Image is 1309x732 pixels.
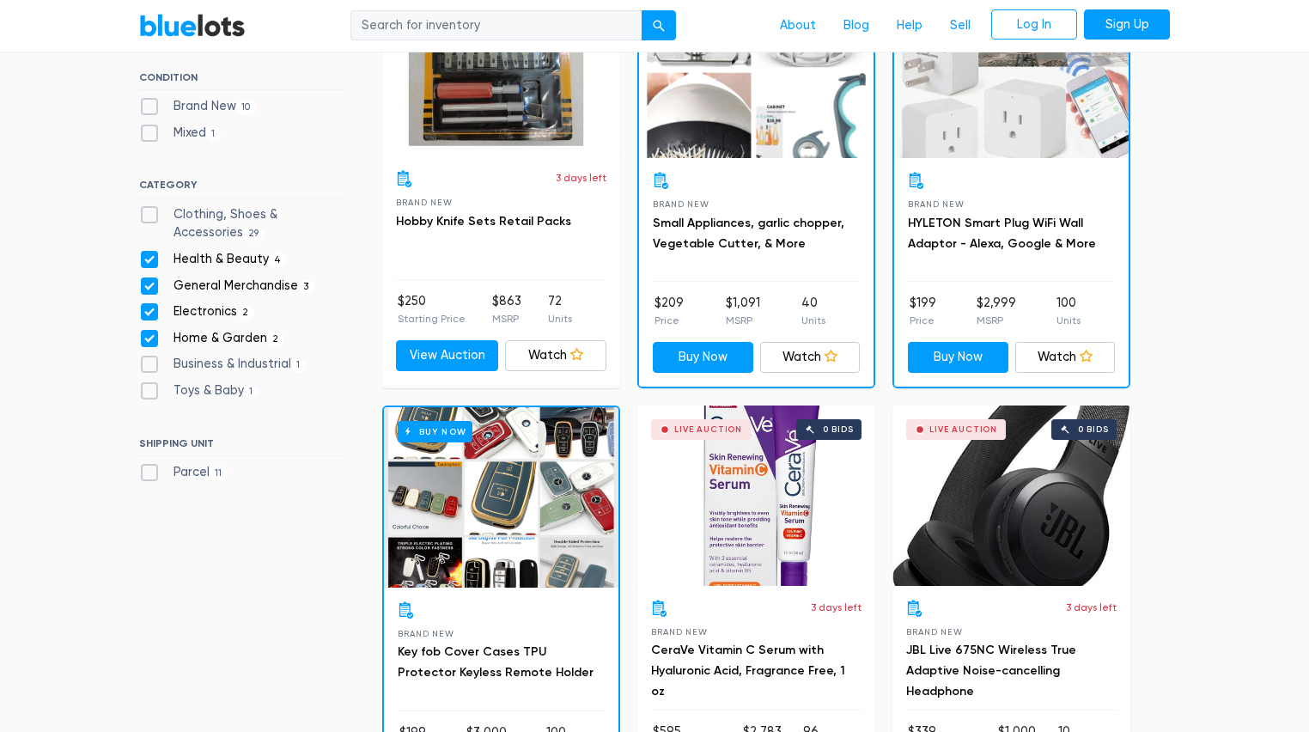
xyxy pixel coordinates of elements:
li: $863 [492,292,521,326]
div: 0 bids [1078,425,1109,434]
a: Live Auction 0 bids [637,406,875,586]
a: Buy Now [653,342,753,373]
a: JBL Live 675NC Wireless True Adaptive Noise-cancelling Headphone [906,643,1076,698]
span: Brand New [398,629,454,638]
a: Help [883,9,936,42]
a: Buy Now [908,342,1008,373]
p: Price [654,313,684,328]
a: HYLETON Smart Plug WiFi Wall Adaptor - Alexa, Google & More [908,216,1096,251]
a: CeraVe Vitamin C Serum with Hyaluronic Acid, Fragrance Free, 1 oz [651,643,845,698]
span: Brand New [908,199,964,209]
a: Live Auction 0 bids [892,406,1130,586]
a: Watch [505,340,607,371]
p: Units [1056,313,1081,328]
p: Units [548,311,572,326]
a: View Auction [396,340,498,371]
a: Small Appliances, garlic chopper, Vegetable Cutter, & More [653,216,844,251]
label: General Merchandise [139,277,314,296]
h6: Buy Now [398,421,472,442]
span: 1 [244,385,259,399]
span: Brand New [653,199,709,209]
div: Live Auction [929,425,997,434]
p: Price [910,313,936,328]
a: Blog [830,9,883,42]
p: 3 days left [556,170,606,186]
li: $2,999 [977,294,1016,328]
label: Toys & Baby [139,381,259,400]
p: MSRP [726,313,760,328]
li: $199 [910,294,936,328]
li: $1,091 [726,294,760,328]
input: Search for inventory [350,10,642,41]
a: Watch [1015,342,1116,373]
p: Starting Price [398,311,466,326]
div: Live Auction [674,425,742,434]
span: 10 [236,101,256,114]
p: Units [801,313,825,328]
li: 72 [548,292,572,326]
span: 29 [243,228,265,241]
li: $209 [654,294,684,328]
li: $250 [398,292,466,326]
p: 3 days left [1066,600,1117,615]
p: 3 days left [811,600,862,615]
span: 4 [269,253,287,267]
label: Brand New [139,97,256,116]
a: Key fob Cover Cases TPU Protector Keyless Remote Holder [398,644,594,680]
a: Sell [936,9,984,42]
p: MSRP [977,313,1016,328]
a: Hobby Knife Sets Retail Packs [396,214,571,229]
span: 11 [210,467,228,480]
span: 1 [291,359,306,373]
label: Home & Garden [139,329,284,348]
a: BlueLots [139,13,246,38]
span: 3 [298,280,314,294]
label: Electronics [139,302,254,321]
span: Brand New [651,627,707,637]
h6: CONDITION [139,71,344,90]
label: Clothing, Shoes & Accessories [139,205,344,242]
a: About [766,9,830,42]
span: Brand New [906,627,962,637]
span: 2 [237,306,254,320]
li: 40 [801,294,825,328]
a: Watch [760,342,861,373]
a: Log In [991,9,1077,40]
span: 2 [267,332,284,346]
label: Mixed [139,124,221,143]
label: Health & Beauty [139,250,287,269]
a: Sign Up [1084,9,1170,40]
li: 100 [1056,294,1081,328]
a: Buy Now [384,407,618,588]
span: Brand New [396,198,452,207]
label: Business & Industrial [139,355,306,374]
label: Parcel [139,463,228,482]
h6: CATEGORY [139,179,344,198]
p: MSRP [492,311,521,326]
span: 1 [206,127,221,141]
div: 0 bids [823,425,854,434]
h6: SHIPPING UNIT [139,437,344,456]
